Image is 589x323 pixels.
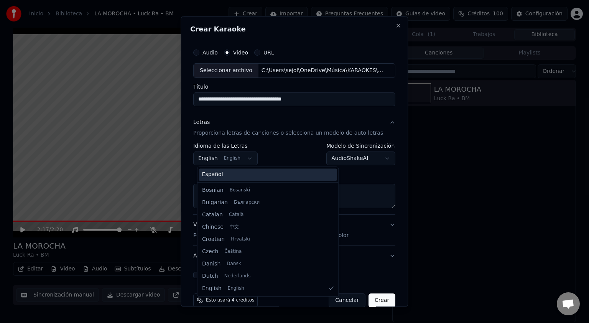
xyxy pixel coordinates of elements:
span: Čeština [224,249,242,255]
span: Czech [202,248,218,255]
span: Dutch [202,272,218,280]
span: Català [229,212,243,218]
span: Danish [202,260,220,268]
span: Español [202,171,223,178]
span: Catalan [202,211,223,219]
span: Bosanski [229,187,250,193]
span: Bulgarian [202,199,228,206]
span: English [227,285,244,292]
span: English [202,285,222,292]
span: Dansk [227,261,241,267]
span: Bosnian [202,186,224,194]
span: Chinese [202,223,224,231]
span: 中文 [230,224,239,230]
span: Croatian [202,236,225,243]
span: Nederlands [224,273,250,279]
span: Hrvatski [231,236,250,242]
span: Български [234,199,260,206]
